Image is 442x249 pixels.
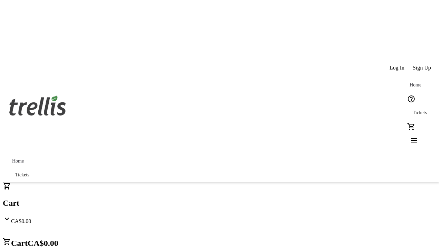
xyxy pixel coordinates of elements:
[3,182,439,224] div: CartCA$0.00
[404,133,418,147] button: Menu
[413,65,431,71] span: Sign Up
[385,61,409,75] button: Log In
[404,120,418,133] button: Cart
[12,158,24,164] span: Home
[404,92,418,106] button: Help
[3,238,439,248] h2: Cart
[3,199,439,208] h2: Cart
[7,88,68,122] img: Orient E2E Organization R31EXkmXA9's Logo
[404,106,435,120] a: Tickets
[410,82,421,88] span: Home
[404,78,426,92] a: Home
[390,65,404,71] span: Log In
[413,110,427,116] span: Tickets
[7,168,38,182] a: Tickets
[7,154,29,168] a: Home
[28,239,58,248] span: CA$0.00
[15,172,29,178] span: Tickets
[11,218,31,224] span: CA$0.00
[409,61,435,75] button: Sign Up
